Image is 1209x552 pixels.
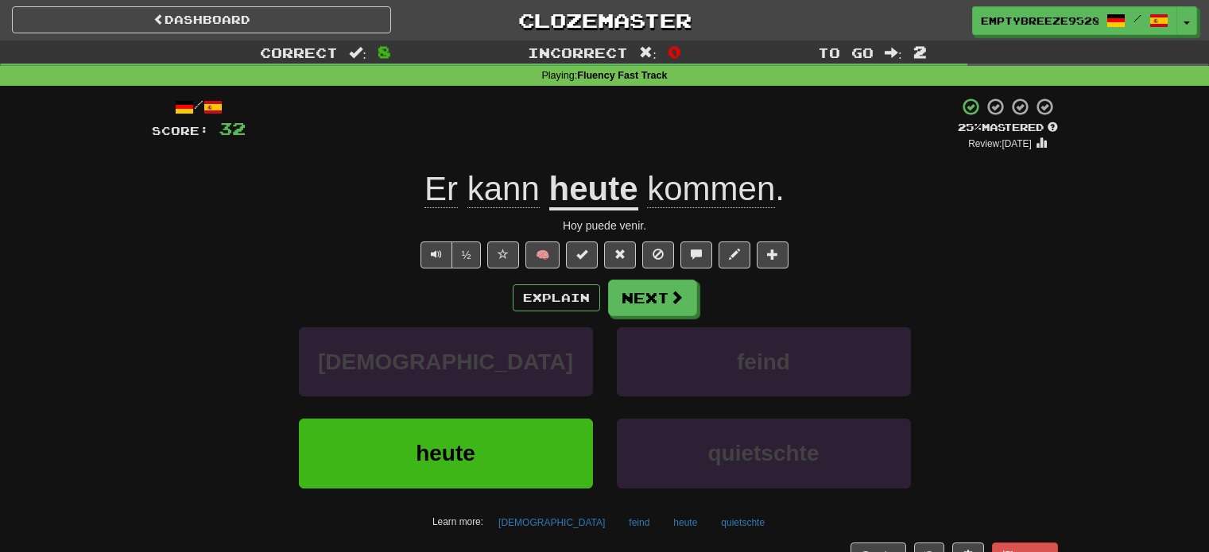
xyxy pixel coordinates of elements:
button: Play sentence audio (ctl+space) [420,241,452,268]
button: Set this sentence to 100% Mastered (alt+m) [566,241,598,268]
button: Ignore sentence (alt+i) [642,241,674,268]
span: Incorrect [528,44,628,60]
button: Discuss sentence (alt+u) [680,241,712,268]
button: Add to collection (alt+a) [757,241,789,268]
span: To go [818,44,874,60]
span: / [1133,13,1141,24]
button: 🧠 [525,241,560,268]
div: Hoy puede venir. [152,218,1058,234]
span: kommen [647,170,775,208]
div: Text-to-speech controls [417,241,482,268]
span: 32 [219,118,246,138]
button: Explain [513,284,600,311]
small: Learn more: [432,516,483,527]
span: 0 [668,42,681,61]
a: Clozemaster [415,6,794,34]
span: [DEMOGRAPHIC_DATA] [318,349,573,374]
button: quietschte [712,511,773,535]
button: ½ [451,241,482,268]
button: [DEMOGRAPHIC_DATA] [490,511,614,535]
span: Score: [152,124,209,137]
span: : [885,46,902,60]
button: heute [299,419,593,488]
button: Favorite sentence (alt+f) [487,241,519,268]
button: feind [617,327,911,396]
button: [DEMOGRAPHIC_DATA] [299,327,593,396]
span: : [639,46,657,60]
span: 2 [913,42,927,61]
span: 25 % [958,121,982,133]
button: Edit sentence (alt+d) [719,241,750,268]
button: heute [665,511,706,535]
span: EmptyBreeze9528 [981,14,1099,28]
small: Review: [DATE] [968,138,1032,149]
button: quietschte [617,419,911,488]
span: kann [467,170,540,208]
u: heute [549,170,638,210]
button: Next [608,280,697,316]
span: Er [424,170,458,208]
button: Reset to 0% Mastered (alt+r) [604,241,636,268]
a: EmptyBreeze9528 / [972,6,1177,35]
span: . [638,170,785,208]
a: Dashboard [12,6,391,33]
span: 8 [378,42,391,61]
span: Correct [260,44,338,60]
span: feind [737,349,790,374]
span: : [349,46,366,60]
div: Mastered [958,121,1058,135]
span: quietschte [707,441,819,465]
span: heute [416,441,475,465]
button: feind [620,511,658,535]
div: / [152,97,246,117]
strong: Fluency Fast Track [577,70,667,81]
